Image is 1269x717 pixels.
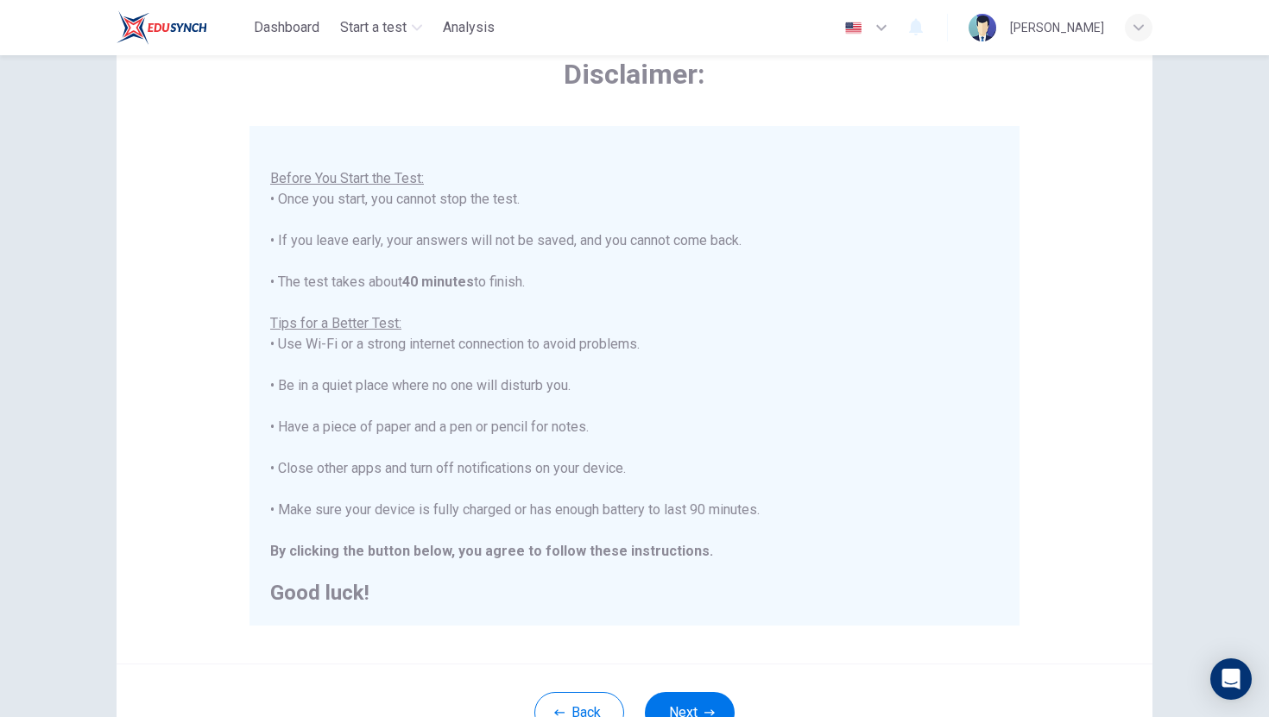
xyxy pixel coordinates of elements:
button: Analysis [436,12,502,43]
div: [PERSON_NAME] [1010,17,1104,38]
img: EduSynch logo [117,10,207,45]
u: Before You Start the Test: [270,170,424,186]
b: By clicking the button below, you agree to follow these instructions. [270,543,713,559]
img: en [843,22,864,35]
img: Profile picture [969,14,996,41]
a: EduSynch logo [117,10,247,45]
b: 40 minutes [402,274,474,290]
h2: Good luck! [270,582,999,603]
div: You are about to start a . • Once you start, you cannot stop the test. • If you leave early, your... [270,127,999,603]
u: Tips for a Better Test: [270,315,401,331]
div: Open Intercom Messenger [1210,658,1252,700]
span: Disclaimer: [249,57,1020,91]
span: Dashboard [254,17,319,38]
span: Start a test [340,17,407,38]
button: Dashboard [247,12,326,43]
span: Analysis [443,17,495,38]
button: Start a test [333,12,429,43]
